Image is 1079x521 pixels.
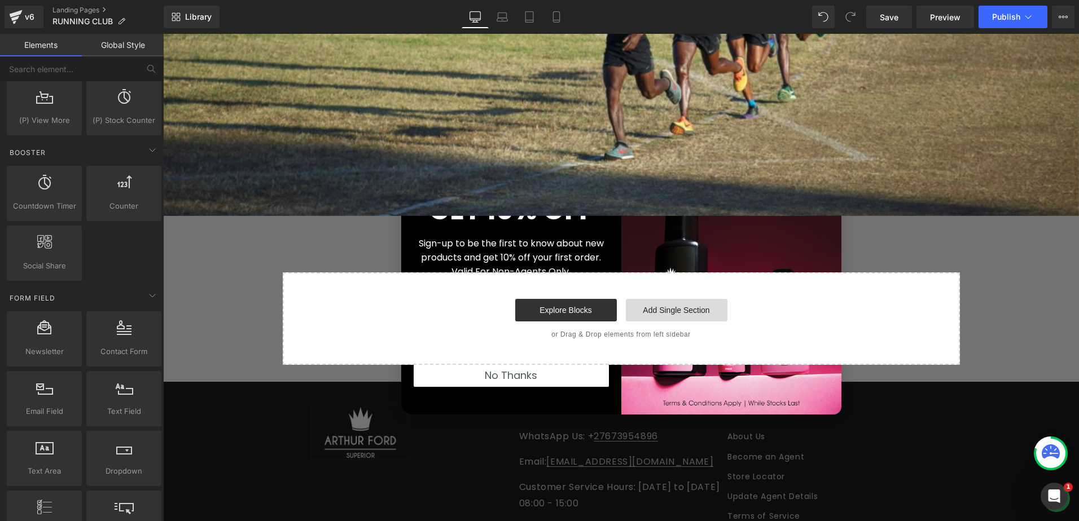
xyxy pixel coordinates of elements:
[5,6,43,28] a: v6
[10,405,78,417] span: Email Field
[10,200,78,212] span: Countdown Timer
[8,293,56,303] span: Form Field
[52,6,164,15] a: Landing Pages
[10,465,78,477] span: Text Area
[930,11,960,23] span: Preview
[462,6,489,28] a: Desktop
[516,6,543,28] a: Tablet
[543,6,570,28] a: Mobile
[10,260,78,272] span: Social Share
[185,12,212,22] span: Library
[352,265,454,288] a: Explore Blocks
[979,6,1047,28] button: Publish
[1041,483,1068,510] iframe: Intercom live chat
[839,6,862,28] button: Redo
[10,346,78,357] span: Newsletter
[23,10,37,24] div: v6
[8,147,47,158] span: Booster
[812,6,835,28] button: Undo
[90,346,158,357] span: Contact Form
[880,11,898,23] span: Save
[90,114,158,126] span: (P) Stock Counter
[52,17,113,26] span: RUNNING CLUB
[489,6,516,28] a: Laptop
[90,465,158,477] span: Dropdown
[90,405,158,417] span: Text Field
[251,330,446,353] button: No Thanks
[10,114,78,126] span: (P) View More
[82,34,164,56] a: Global Style
[138,297,779,304] p: or Drag & Drop elements from left sidebar
[916,6,974,28] a: Preview
[1064,483,1073,492] span: 1
[463,265,564,288] a: Add Single Section
[992,12,1020,21] span: Publish
[164,6,220,28] a: New Library
[1052,6,1074,28] button: More
[90,200,158,212] span: Counter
